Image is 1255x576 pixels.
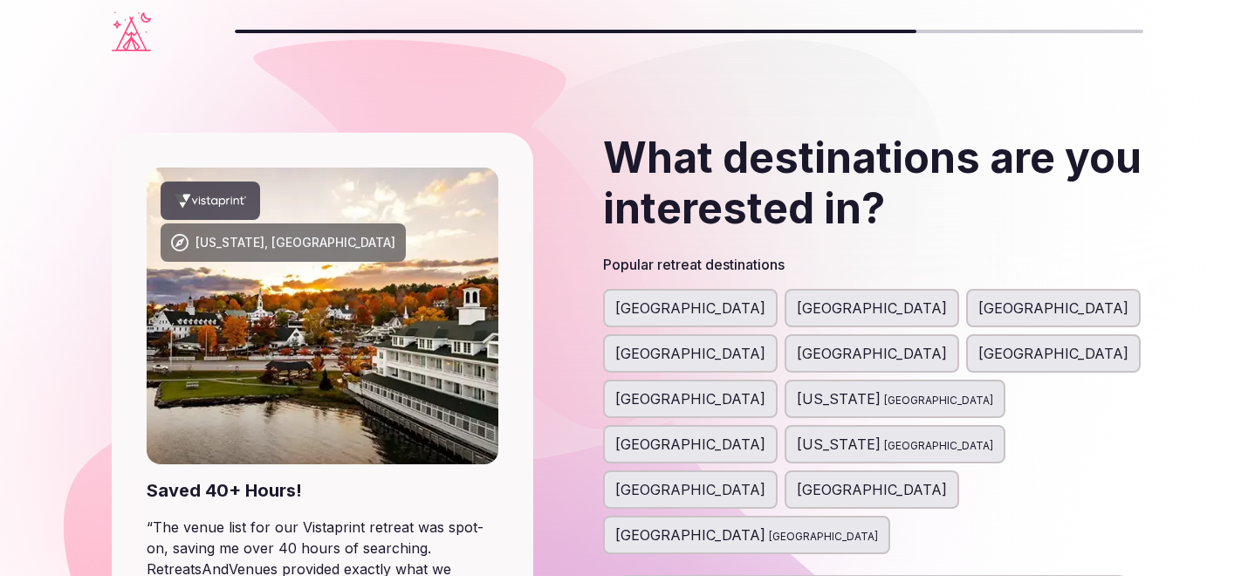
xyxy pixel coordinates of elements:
[797,434,881,455] span: [US_STATE]
[797,298,947,319] span: [GEOGRAPHIC_DATA]
[615,343,765,364] span: [GEOGRAPHIC_DATA]
[978,343,1128,364] span: [GEOGRAPHIC_DATA]
[797,388,881,409] span: [US_STATE]
[769,528,878,545] span: [GEOGRAPHIC_DATA]
[884,437,993,455] span: [GEOGRAPHIC_DATA]
[978,298,1128,319] span: [GEOGRAPHIC_DATA]
[615,525,765,545] span: [GEOGRAPHIC_DATA]
[615,479,765,500] span: [GEOGRAPHIC_DATA]
[615,434,765,455] span: [GEOGRAPHIC_DATA]
[615,388,765,409] span: [GEOGRAPHIC_DATA]
[603,254,1143,275] h3: Popular retreat destinations
[147,478,498,503] div: Saved 40+ Hours!
[603,133,1143,233] h2: What destinations are you interested in?
[797,343,947,364] span: [GEOGRAPHIC_DATA]
[147,168,498,464] img: New Hampshire, USA
[195,234,395,251] div: [US_STATE], [GEOGRAPHIC_DATA]
[615,298,765,319] span: [GEOGRAPHIC_DATA]
[175,192,246,209] svg: Vistaprint company logo
[797,479,947,500] span: [GEOGRAPHIC_DATA]
[112,11,151,51] a: Visit the homepage
[884,392,993,409] span: [GEOGRAPHIC_DATA]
